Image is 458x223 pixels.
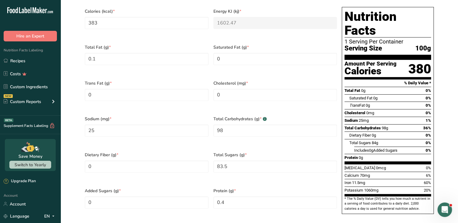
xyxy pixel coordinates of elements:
span: 36% [423,126,431,130]
span: 0% [426,96,431,100]
span: 0g [373,96,377,100]
span: 0% [426,148,431,153]
button: Hire an Expert [4,31,57,41]
span: Total Sugars [349,141,371,145]
span: 0% [426,88,431,93]
span: Cholesterol [344,111,365,115]
span: Sodium [344,118,358,123]
span: 1060mg [364,188,378,192]
span: Dietary Fiber [349,133,371,137]
span: Total Sugars (g) [213,152,337,158]
span: [MEDICAL_DATA] [344,166,375,170]
span: 0% [426,111,431,115]
span: 100g [415,45,431,52]
span: 84g [372,141,378,145]
span: 0% [426,166,431,170]
span: Cholesterol (mg) [213,80,337,86]
div: Save Money [18,153,42,160]
span: 0g [369,148,373,153]
span: 0% [426,133,431,137]
span: Total Fat [344,88,360,93]
a: Language [4,211,29,221]
span: Total Carbohydrates [344,126,381,130]
span: Trans Fat (g) [85,80,209,86]
span: 6% [426,173,431,178]
span: Serving Size [344,45,382,52]
i: Trans [349,103,359,108]
span: Iron [344,180,351,185]
div: Custom Reports [4,99,41,105]
div: NEW [4,94,13,98]
span: 0mcg [376,166,386,170]
span: Switch to Yearly [15,162,46,168]
span: Saturated Fat [349,96,372,100]
span: 70mg [360,173,370,178]
span: Potassium [344,188,363,192]
span: 60% [424,180,431,185]
span: Saturated Fat (g) [213,44,337,50]
span: 0mg [366,111,374,115]
div: EN [44,212,57,220]
span: 0g [359,155,363,160]
span: Fat [349,103,365,108]
span: Added Sugars (g) [85,188,209,194]
span: Calcium [344,173,359,178]
section: % Daily Value * [344,79,431,87]
span: 0% [426,141,431,145]
span: Total Carbohydrates (g) [213,116,337,122]
span: Sodium (mg) [85,116,209,122]
span: Protein (g) [213,188,337,194]
span: 0% [426,103,431,108]
section: * The % Daily Value (DV) tells you how much a nutrient in a serving of food contributes to a dail... [344,196,431,211]
button: Switch to Yearly [9,161,51,169]
div: 1 Serving Per Container [344,39,431,45]
span: 20% [424,188,431,192]
span: Energy KJ (kj) [213,8,337,15]
div: BETA [4,118,13,122]
span: Calories (kcal) [85,8,209,15]
div: Calories [344,67,397,76]
span: 25mg [359,118,369,123]
span: 0g [366,103,370,108]
span: Total Fat (g) [85,44,209,50]
span: Includes Added Sugars [354,148,397,153]
div: Amount Per Serving [344,61,397,67]
span: Dietary Fiber (g) [85,152,209,158]
span: 98g [382,126,388,130]
div: Upgrade Plan [4,178,36,184]
span: 0g [372,133,376,137]
span: 1% [426,118,431,123]
iframe: Intercom live chat [437,202,452,217]
span: 0g [361,88,365,93]
span: 11.5mg [352,180,365,185]
div: 380 [408,61,431,77]
span: Protein [344,155,358,160]
h1: Nutrition Facts [344,10,431,37]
